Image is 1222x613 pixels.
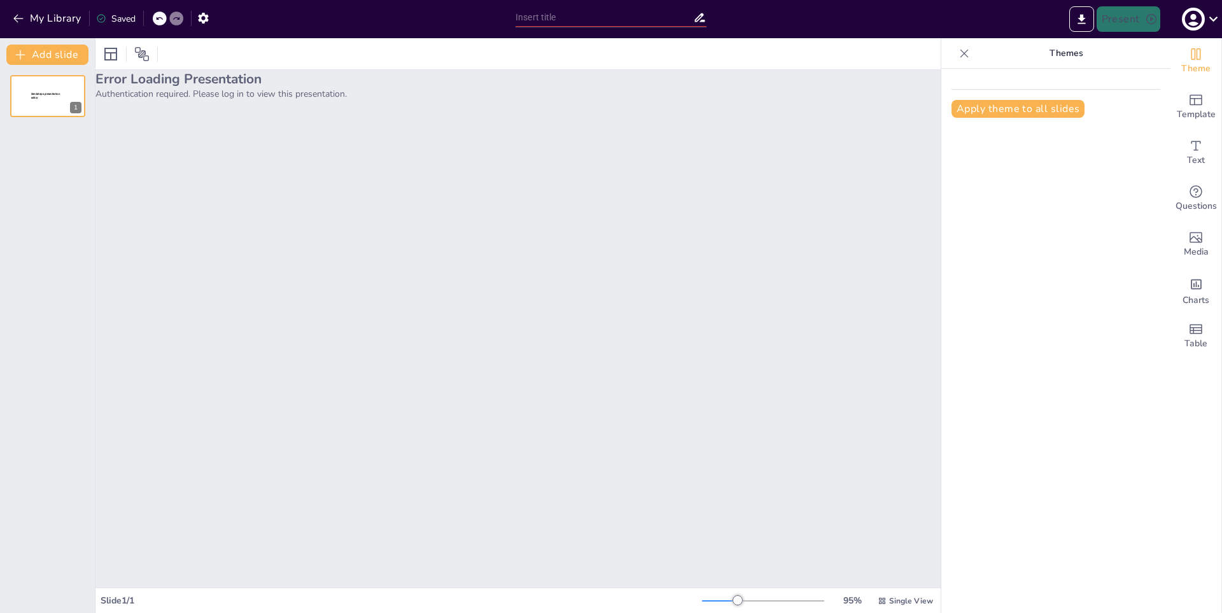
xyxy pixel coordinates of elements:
div: Layout [101,44,121,64]
span: Single View [889,596,933,606]
span: Media [1184,245,1209,259]
span: Text [1187,153,1205,167]
span: Questions [1176,199,1217,213]
p: Themes [974,38,1158,69]
span: Template [1177,108,1216,122]
div: 95 % [837,595,867,607]
span: Sendsteps presentation editor [31,92,60,99]
button: Add slide [6,45,88,65]
span: Charts [1183,293,1209,307]
h2: Error Loading Presentation [95,70,941,88]
div: 1 [70,102,81,113]
button: Present [1097,6,1160,32]
div: Get real-time input from your audience [1170,176,1221,222]
span: Position [134,46,150,62]
input: Insert title [516,8,693,27]
div: Slide 1 / 1 [101,595,702,607]
button: Export to PowerPoint [1069,6,1094,32]
div: Add a table [1170,313,1221,359]
div: 1 [10,75,85,117]
span: Theme [1181,62,1211,76]
div: Change the overall theme [1170,38,1221,84]
div: Add charts and graphs [1170,267,1221,313]
div: Saved [96,13,136,25]
button: Apply theme to all slides [952,100,1085,118]
button: My Library [10,8,87,29]
span: Table [1184,337,1207,351]
div: Add images, graphics, shapes or video [1170,222,1221,267]
p: Authentication required. Please log in to view this presentation. [95,88,941,100]
div: Add text boxes [1170,130,1221,176]
div: Add ready made slides [1170,84,1221,130]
